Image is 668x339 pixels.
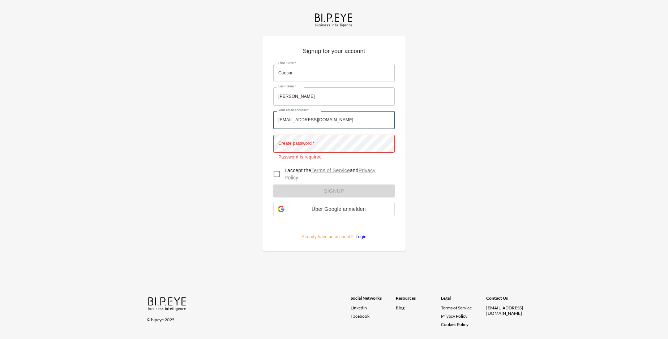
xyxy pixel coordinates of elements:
[351,313,396,319] a: Facebook
[351,313,369,319] span: Facebook
[351,305,396,310] a: Linkedin
[353,234,367,239] a: Login
[396,305,404,310] a: Blog
[273,202,395,216] div: Über Google anmelden
[486,305,531,316] div: [EMAIL_ADDRESS][DOMAIN_NAME]
[351,295,396,305] div: Social Networks
[441,305,483,310] a: Terms of Service
[278,61,296,65] label: First name
[311,168,350,173] a: Terms of Service
[278,108,309,113] label: Your email address
[284,168,376,181] a: Privacy Policy
[287,206,390,212] span: Über Google anmelden
[147,313,341,322] div: © bipeye 2025.
[396,295,441,305] div: Resources
[284,167,389,181] p: I accept the and
[351,305,367,310] span: Linkedin
[441,322,468,327] a: Cookies Policy
[278,84,296,89] label: Last name
[278,154,390,161] p: Password is required
[441,295,486,305] div: Legal
[147,295,188,312] img: bipeye-logo
[441,313,467,319] a: Privacy Policy
[486,295,531,305] div: Contact Us
[313,12,355,28] img: bipeye-logo
[273,222,395,240] p: Already have an account?
[273,47,395,58] p: Signup for your account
